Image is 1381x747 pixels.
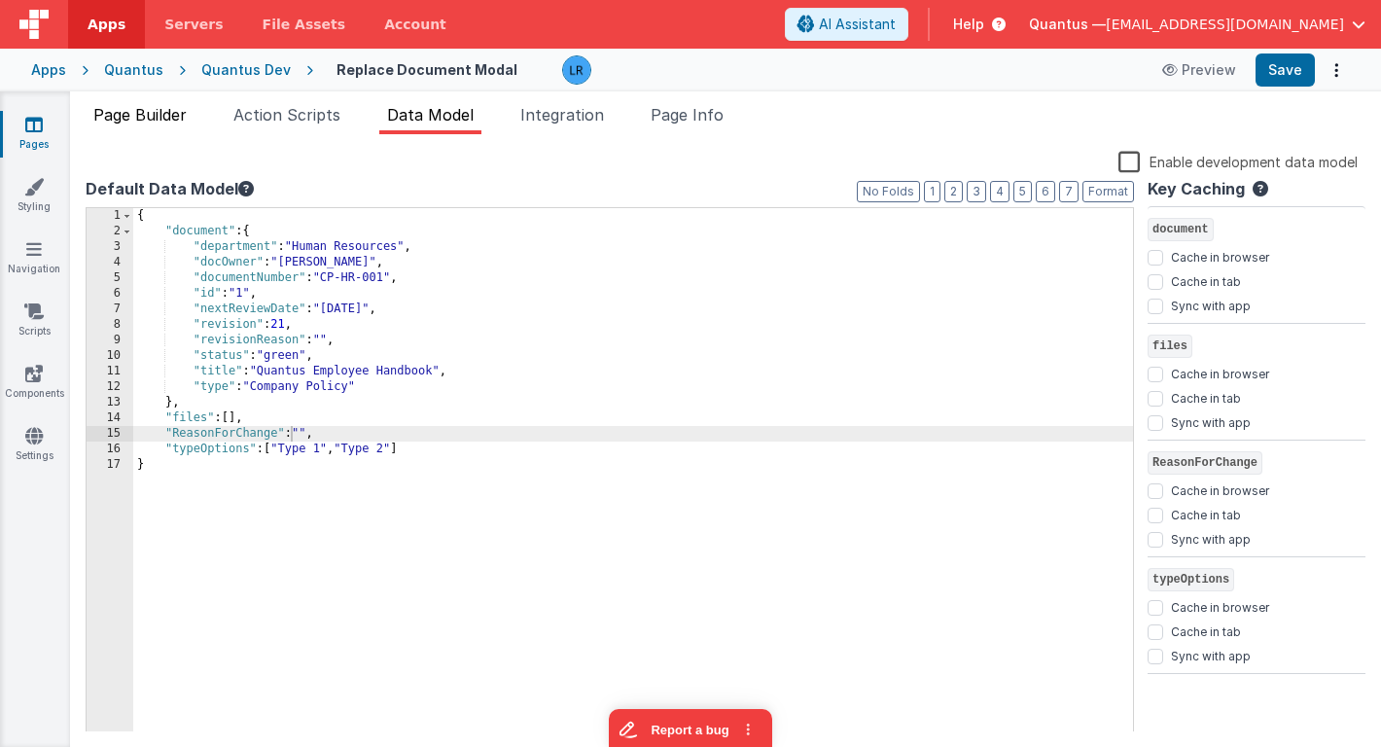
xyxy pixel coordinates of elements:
label: Enable development data model [1118,150,1358,172]
span: Integration [520,105,604,124]
label: Sync with app [1171,645,1251,664]
span: AI Assistant [819,15,896,34]
button: 2 [944,181,963,202]
span: document [1148,218,1214,241]
label: Sync with app [1171,411,1251,431]
div: 16 [87,442,133,457]
span: Data Model [387,105,474,124]
label: Cache in tab [1171,387,1241,407]
label: Cache in browser [1171,480,1269,499]
span: Quantus — [1029,15,1106,34]
span: Page Info [651,105,724,124]
label: Cache in tab [1171,621,1241,640]
button: Options [1323,56,1350,84]
button: 7 [1059,181,1079,202]
div: 7 [87,302,133,317]
label: Sync with app [1171,295,1251,314]
div: Quantus Dev [201,60,291,80]
span: Servers [164,15,223,34]
button: 4 [990,181,1009,202]
div: 9 [87,333,133,348]
div: 8 [87,317,133,333]
div: Quantus [104,60,163,80]
span: Page Builder [93,105,187,124]
div: 11 [87,364,133,379]
label: Cache in tab [1171,270,1241,290]
button: Format [1082,181,1134,202]
div: 5 [87,270,133,286]
span: Help [953,15,984,34]
div: 15 [87,426,133,442]
div: 17 [87,457,133,473]
div: 4 [87,255,133,270]
label: Cache in browser [1171,596,1269,616]
label: Cache in browser [1171,246,1269,266]
span: [EMAIL_ADDRESS][DOMAIN_NAME] [1106,15,1344,34]
button: Quantus — [EMAIL_ADDRESS][DOMAIN_NAME] [1029,15,1365,34]
span: files [1148,335,1192,358]
div: 13 [87,395,133,410]
button: Save [1256,53,1315,87]
div: 3 [87,239,133,255]
button: AI Assistant [785,8,908,41]
button: Default Data Model [86,177,254,200]
span: typeOptions [1148,568,1234,591]
div: 1 [87,208,133,224]
label: Cache in browser [1171,363,1269,382]
div: 12 [87,379,133,395]
button: No Folds [857,181,920,202]
h4: Replace Document Modal [336,62,517,77]
button: 6 [1036,181,1055,202]
div: 2 [87,224,133,239]
span: Apps [88,15,125,34]
div: 10 [87,348,133,364]
button: 1 [924,181,940,202]
h4: Key Caching [1148,181,1245,198]
button: 3 [967,181,986,202]
div: 6 [87,286,133,302]
span: Action Scripts [233,105,340,124]
label: Cache in tab [1171,504,1241,523]
img: 0cc89ea87d3ef7af341bf65f2365a7ce [563,56,590,84]
span: File Assets [263,15,346,34]
span: ReasonForChange [1148,451,1262,475]
button: Preview [1151,54,1248,86]
div: 14 [87,410,133,426]
div: Apps [31,60,66,80]
label: Sync with app [1171,528,1251,548]
button: 5 [1013,181,1032,202]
